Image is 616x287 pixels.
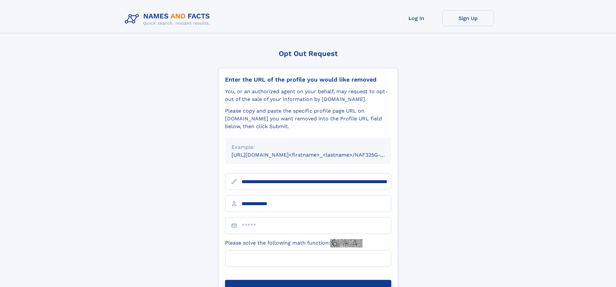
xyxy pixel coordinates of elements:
a: Sign Up [442,10,494,26]
div: Please copy and paste the specific profile page URL on [DOMAIN_NAME] you want removed into the Pr... [225,107,391,130]
a: Log In [391,10,442,26]
div: Enter the URL of the profile you would like removed [225,76,391,83]
div: Example: [232,143,385,151]
img: Logo Names and Facts [122,10,215,28]
small: [URL][DOMAIN_NAME]<firstname>_<lastname>/NAF325G-xxxxxxxx [232,152,404,158]
label: Please solve the following math function: [225,239,362,248]
div: Opt Out Request [218,50,398,58]
div: You, or an authorized agent on your behalf, may request to opt-out of the sale of your informatio... [225,88,391,103]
